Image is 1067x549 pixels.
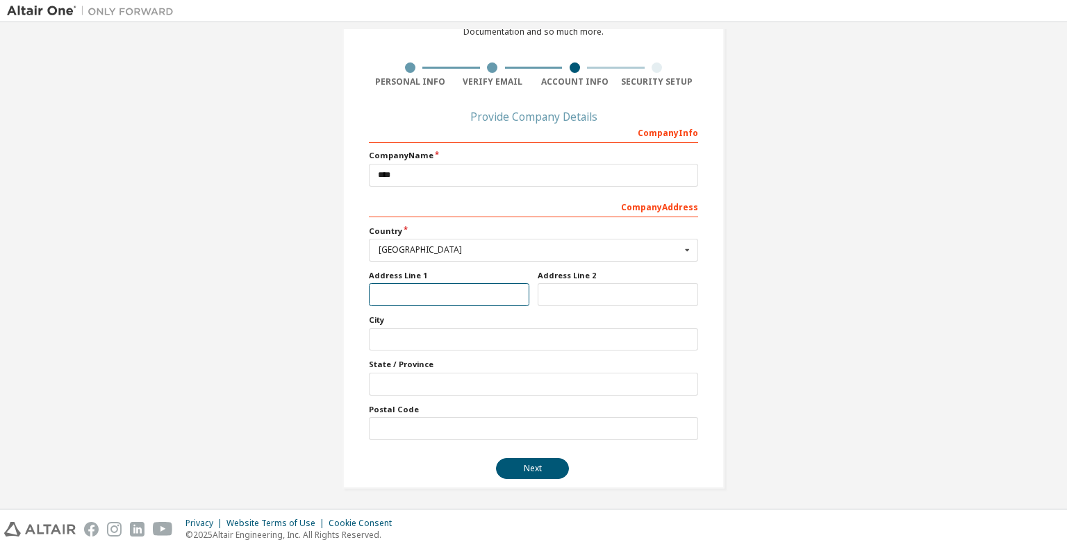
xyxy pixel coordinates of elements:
[369,112,698,121] div: Provide Company Details
[369,195,698,217] div: Company Address
[533,76,616,87] div: Account Info
[379,246,681,254] div: [GEOGRAPHIC_DATA]
[538,270,698,281] label: Address Line 2
[84,522,99,537] img: facebook.svg
[369,404,698,415] label: Postal Code
[616,76,699,87] div: Security Setup
[130,522,144,537] img: linkedin.svg
[329,518,400,529] div: Cookie Consent
[153,522,173,537] img: youtube.svg
[496,458,569,479] button: Next
[369,76,452,87] div: Personal Info
[107,522,122,537] img: instagram.svg
[369,226,698,237] label: Country
[226,518,329,529] div: Website Terms of Use
[369,150,698,161] label: Company Name
[452,76,534,87] div: Verify Email
[369,314,698,326] label: City
[369,270,529,281] label: Address Line 1
[185,518,226,529] div: Privacy
[369,359,698,370] label: State / Province
[7,4,181,18] img: Altair One
[4,522,76,537] img: altair_logo.svg
[369,121,698,143] div: Company Info
[185,529,400,541] p: © 2025 Altair Engineering, Inc. All Rights Reserved.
